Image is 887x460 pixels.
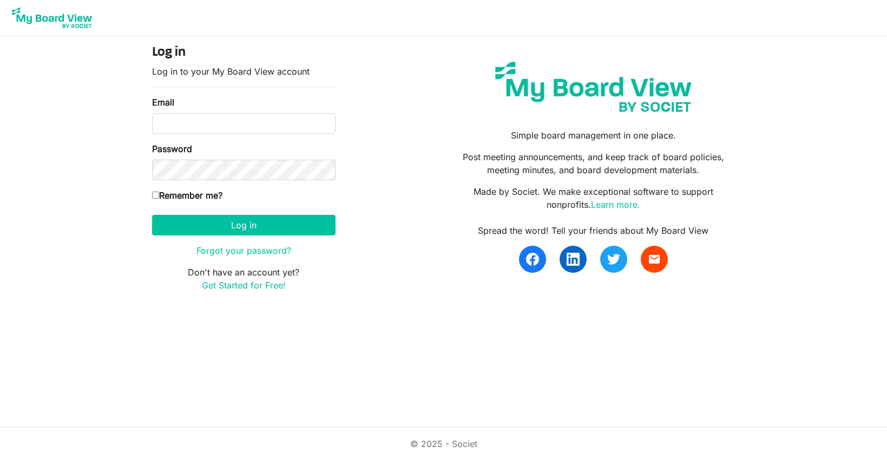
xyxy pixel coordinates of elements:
[451,185,735,211] p: Made by Societ. We make exceptional software to support nonprofits.
[607,253,620,266] img: twitter.svg
[591,199,640,210] a: Learn more.
[202,280,286,291] a: Get Started for Free!
[196,245,291,256] a: Forgot your password?
[526,253,539,266] img: facebook.svg
[9,4,95,31] img: My Board View Logo
[152,215,336,235] button: Log in
[451,150,735,176] p: Post meeting announcements, and keep track of board policies, meeting minutes, and board developm...
[487,54,700,120] img: my-board-view-societ.svg
[152,65,336,78] p: Log in to your My Board View account
[152,192,159,199] input: Remember me?
[152,266,336,292] p: Don't have an account yet?
[152,189,222,202] label: Remember me?
[648,253,661,266] span: email
[451,129,735,142] p: Simple board management in one place.
[152,142,192,155] label: Password
[152,96,174,109] label: Email
[641,246,668,273] a: email
[410,438,477,449] a: © 2025 - Societ
[451,224,735,237] div: Spread the word! Tell your friends about My Board View
[567,253,580,266] img: linkedin.svg
[152,45,336,61] h4: Log in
